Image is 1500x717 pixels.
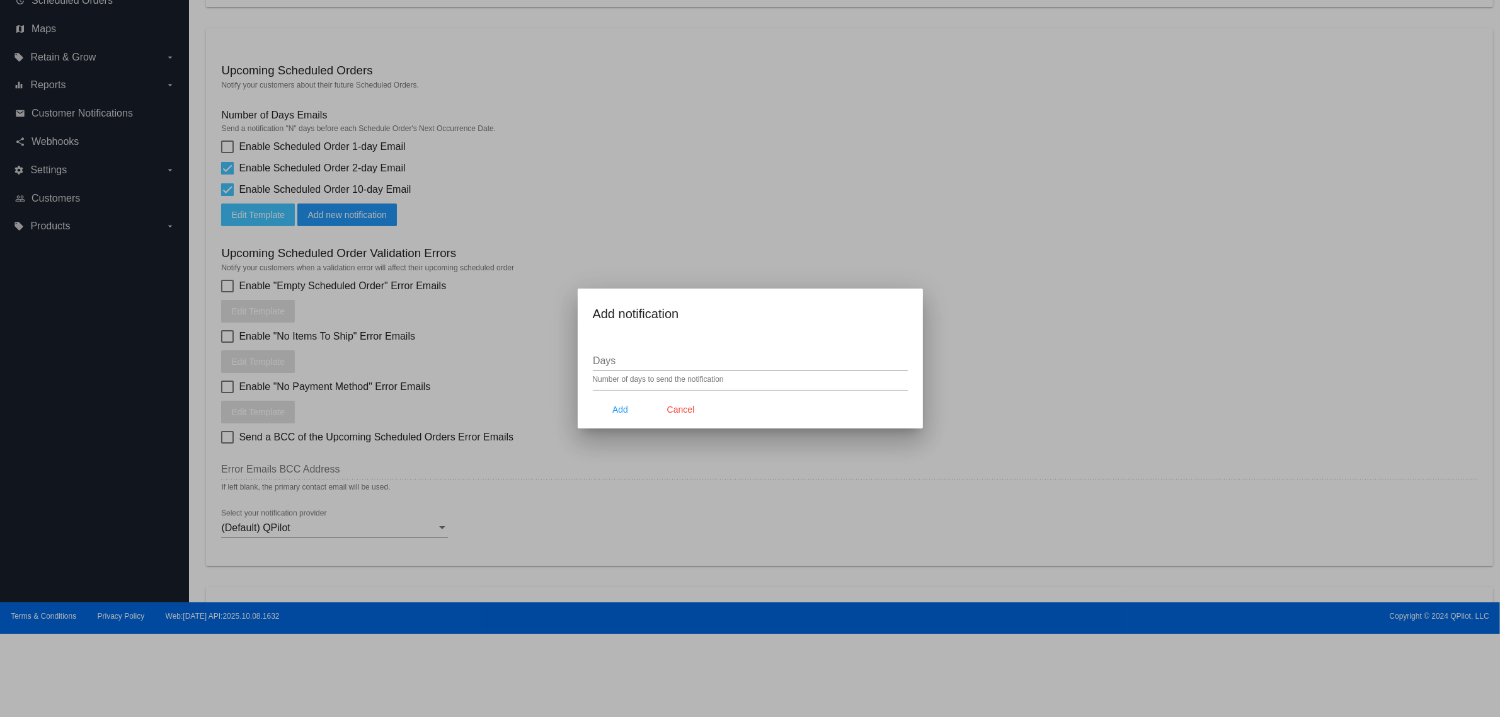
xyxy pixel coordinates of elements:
[593,398,648,421] button: Add
[612,404,628,415] span: Add
[593,355,908,367] input: Days
[593,376,724,384] div: Number of days to send the notification
[667,404,695,415] span: Cancel
[653,398,709,421] button: Close dialog
[593,304,908,324] h1: Add notification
